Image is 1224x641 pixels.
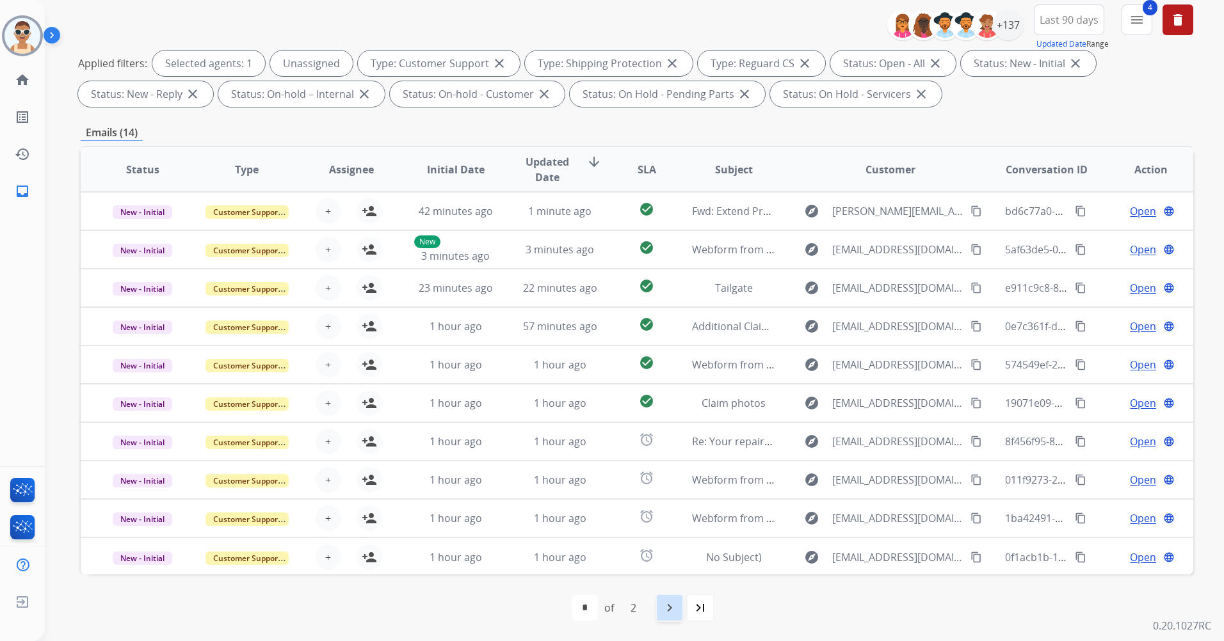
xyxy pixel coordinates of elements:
[1170,12,1186,28] mat-icon: delete
[1163,205,1175,217] mat-icon: language
[1130,319,1156,334] span: Open
[664,56,680,71] mat-icon: close
[970,205,982,217] mat-icon: content_copy
[804,203,819,219] mat-icon: explore
[316,429,341,454] button: +
[639,355,654,370] mat-icon: check_circle
[1075,436,1086,447] mat-icon: content_copy
[715,162,753,177] span: Subject
[325,280,331,296] span: +
[1163,474,1175,486] mat-icon: language
[970,282,982,294] mat-icon: content_copy
[113,436,172,449] span: New - Initial
[586,154,602,170] mat-icon: arrow_downward
[866,162,915,177] span: Customer
[702,396,766,410] span: Claim photos
[639,393,654,409] mat-icon: check_circle
[1075,282,1086,294] mat-icon: content_copy
[205,359,289,372] span: Customer Support
[1163,551,1175,563] mat-icon: language
[832,357,963,372] span: [EMAIL_ADDRESS][DOMAIN_NAME]
[1005,550,1195,564] span: 0f1acb1b-1f28-42ff-985e-d4c8284da1dd
[270,51,353,76] div: Unassigned
[362,357,377,372] mat-icon: person_add
[804,472,819,487] mat-icon: explore
[528,204,592,218] span: 1 minute ago
[362,434,377,449] mat-icon: person_add
[692,204,912,218] span: Fwd: Extend Product Protection Confirmation
[832,395,963,411] span: [EMAIL_ADDRESS][DOMAIN_NAME]
[218,81,385,107] div: Status: On-hold – Internal
[1005,319,1200,333] span: 0e7c361f-d8d0-486b-8057-3a57d649f0ba
[316,237,341,262] button: +
[692,434,880,448] span: Re: Your repaired product has shipped
[1130,280,1156,296] span: Open
[430,550,482,564] span: 1 hour ago
[970,551,982,563] mat-icon: content_copy
[662,600,677,615] mat-icon: navigate_next
[1075,512,1086,524] mat-icon: content_copy
[970,320,982,332] mat-icon: content_copy
[604,600,614,615] div: of
[113,551,172,565] span: New - Initial
[235,162,259,177] span: Type
[1006,162,1088,177] span: Conversation ID
[698,51,825,76] div: Type: Reguard CS
[639,240,654,255] mat-icon: check_circle
[692,473,982,487] span: Webform from [EMAIL_ADDRESS][DOMAIN_NAME] on [DATE]
[1005,434,1193,448] span: 8f456f95-83e2-459b-a58b-2ff4b8b61df3
[126,162,159,177] span: Status
[1130,550,1156,565] span: Open
[1075,359,1086,370] mat-icon: content_copy
[832,319,963,334] span: [EMAIL_ADDRESS][DOMAIN_NAME]
[430,511,482,525] span: 1 hour ago
[15,109,30,125] mat-icon: list_alt
[1163,512,1175,524] mat-icon: language
[325,242,331,257] span: +
[1163,436,1175,447] mat-icon: language
[1089,147,1193,192] th: Action
[362,550,377,565] mat-icon: person_add
[1130,357,1156,372] span: Open
[639,317,654,332] mat-icon: check_circle
[536,86,552,102] mat-icon: close
[81,125,143,141] p: Emails (14)
[113,320,172,334] span: New - Initial
[325,395,331,411] span: +
[534,358,586,372] span: 1 hour ago
[534,550,586,564] span: 1 hour ago
[970,436,982,447] mat-icon: content_copy
[970,512,982,524] mat-icon: content_copy
[325,319,331,334] span: +
[1005,204,1198,218] span: bd6c77a0-4b3f-451f-8888-16bc4973ec53
[362,510,377,526] mat-icon: person_add
[832,242,963,257] span: [EMAIL_ADDRESS][DOMAIN_NAME]
[639,509,654,524] mat-icon: alarm
[78,81,213,107] div: Status: New - Reply
[316,390,341,416] button: +
[832,434,963,449] span: [EMAIL_ADDRESS][DOMAIN_NAME]
[430,358,482,372] span: 1 hour ago
[519,154,576,185] span: Updated Date
[205,244,289,257] span: Customer Support
[804,434,819,449] mat-icon: explore
[797,56,812,71] mat-icon: close
[1075,551,1086,563] mat-icon: content_copy
[804,319,819,334] mat-icon: explore
[534,434,586,448] span: 1 hour ago
[316,352,341,377] button: +
[525,51,693,76] div: Type: Shipping Protection
[1036,39,1086,49] button: Updated Date
[316,275,341,301] button: +
[430,434,482,448] span: 1 hour ago
[928,56,943,71] mat-icon: close
[1075,244,1086,255] mat-icon: content_copy
[1130,472,1156,487] span: Open
[15,184,30,199] mat-icon: inbox
[430,319,482,333] span: 1 hour ago
[205,512,289,526] span: Customer Support
[325,472,331,487] span: +
[205,397,289,411] span: Customer Support
[1034,4,1104,35] button: Last 90 days
[706,550,762,564] span: No Subject)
